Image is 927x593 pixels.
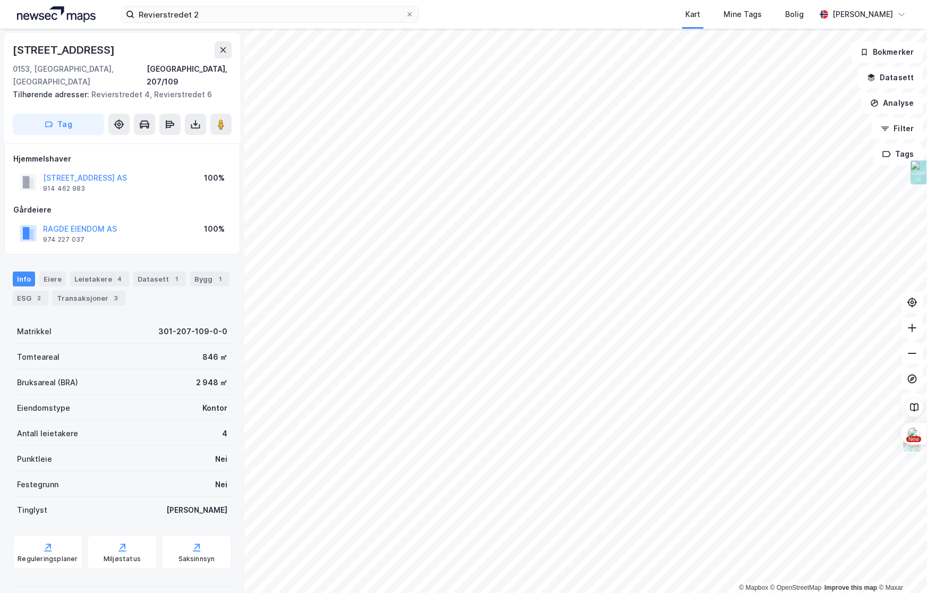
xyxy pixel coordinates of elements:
div: Tomteareal [17,351,59,363]
div: 4 [222,427,227,440]
div: [PERSON_NAME] [832,8,893,21]
button: Filter [872,118,923,139]
div: [STREET_ADDRESS] [13,41,117,58]
div: Bygg [190,272,229,286]
button: Tags [873,143,923,165]
div: 2 [33,293,44,303]
div: 846 ㎡ [202,351,227,363]
div: Info [13,272,35,286]
div: Bolig [785,8,804,21]
div: ESG [13,291,48,306]
div: 4 [114,274,125,284]
div: Saksinnsyn [178,555,215,563]
div: 301-207-109-0-0 [158,325,227,338]
div: Revierstredet 4, Revierstredet 6 [13,88,223,101]
div: Kontor [202,402,227,414]
div: Nei [215,453,227,465]
div: 914 462 983 [43,184,85,193]
div: Leietakere [70,272,129,286]
div: Gårdeiere [13,204,231,216]
iframe: Chat Widget [874,542,927,593]
div: Kart [685,8,700,21]
div: Eiendomstype [17,402,70,414]
div: Punktleie [17,453,52,465]
div: 100% [204,172,225,184]
span: Tilhørende adresser: [13,90,91,99]
div: Datasett [133,272,186,286]
div: Reguleringsplaner [18,555,78,563]
button: Datasett [858,67,923,88]
a: Improve this map [824,584,877,591]
div: 974 227 037 [43,235,84,244]
div: Mine Tags [724,8,762,21]
div: Antall leietakere [17,427,78,440]
a: OpenStreetMap [770,584,822,591]
div: Eiere [39,272,66,286]
button: Bokmerker [851,41,923,63]
div: 1 [215,274,225,284]
div: 2 948 ㎡ [196,376,227,389]
img: logo.a4113a55bc3d86da70a041830d287a7e.svg [17,6,96,22]
div: 100% [204,223,225,235]
div: Hjemmelshaver [13,153,231,165]
div: Transaksjoner [53,291,125,306]
a: Mapbox [739,584,768,591]
div: Tinglyst [17,504,47,516]
button: Analyse [861,92,923,114]
div: 3 [110,293,121,303]
div: 0153, [GEOGRAPHIC_DATA], [GEOGRAPHIC_DATA] [13,63,147,88]
input: Søk på adresse, matrikkel, gårdeiere, leietakere eller personer [134,6,405,22]
div: Nei [215,478,227,491]
div: Matrikkel [17,325,52,338]
div: Festegrunn [17,478,58,491]
button: Tag [13,114,104,135]
div: Bruksareal (BRA) [17,376,78,389]
div: Miljøstatus [104,555,141,563]
div: [GEOGRAPHIC_DATA], 207/109 [147,63,232,88]
div: 1 [171,274,182,284]
div: Kontrollprogram for chat [874,542,927,593]
div: [PERSON_NAME] [166,504,227,516]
